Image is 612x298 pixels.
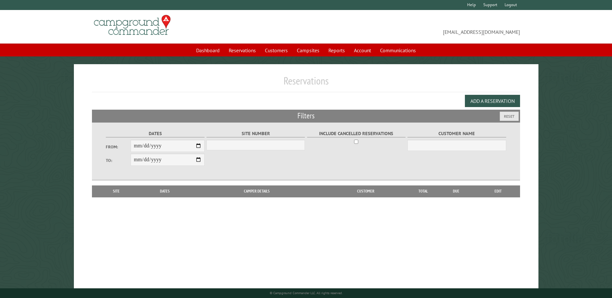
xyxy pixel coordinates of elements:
[192,44,224,56] a: Dashboard
[350,44,375,56] a: Account
[137,185,193,197] th: Dates
[106,157,130,164] label: To:
[206,130,305,137] label: Site Number
[95,185,137,197] th: Site
[407,130,506,137] label: Customer Name
[92,13,173,38] img: Campground Commander
[465,95,520,107] button: Add a Reservation
[293,44,323,56] a: Campsites
[436,185,477,197] th: Due
[321,185,410,197] th: Customer
[193,185,321,197] th: Camper Details
[92,74,520,92] h1: Reservations
[306,18,520,36] span: [EMAIL_ADDRESS][DOMAIN_NAME]
[270,291,343,295] small: © Campground Commander LLC. All rights reserved.
[225,44,260,56] a: Reservations
[410,185,436,197] th: Total
[92,110,520,122] h2: Filters
[477,185,520,197] th: Edit
[376,44,420,56] a: Communications
[307,130,406,137] label: Include Cancelled Reservations
[500,112,519,121] button: Reset
[261,44,292,56] a: Customers
[106,144,130,150] label: From:
[106,130,204,137] label: Dates
[325,44,349,56] a: Reports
